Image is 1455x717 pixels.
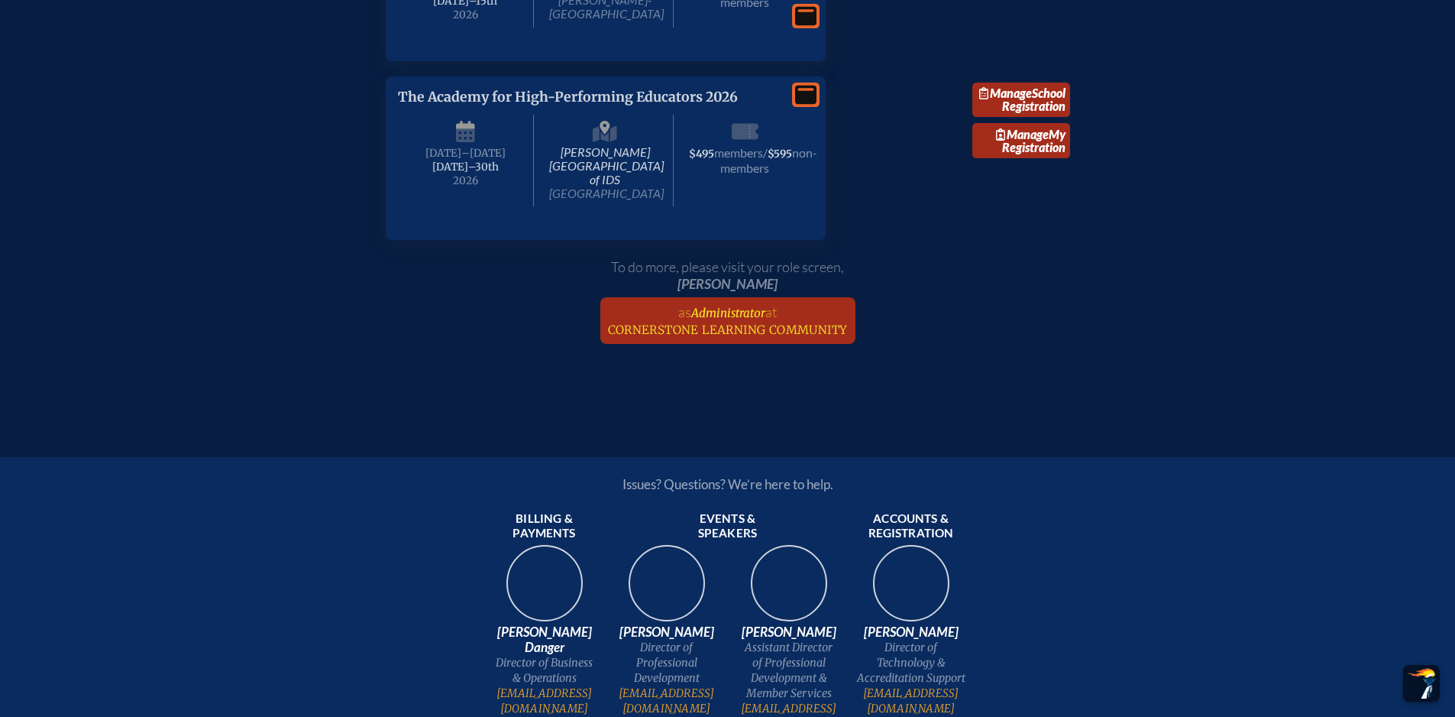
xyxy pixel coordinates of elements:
[612,625,722,640] span: [PERSON_NAME]
[856,625,966,640] span: [PERSON_NAME]
[972,83,1070,118] a: ManageSchool Registration
[765,303,777,320] span: at
[461,147,506,160] span: –[DATE]
[490,655,600,686] span: Director of Business & Operations
[386,258,1070,293] p: To do more, please visit your role screen ,
[972,123,1070,158] a: ManageMy Registration
[734,625,844,640] span: [PERSON_NAME]
[856,640,966,686] span: Director of Technology & Accreditation Support
[678,303,691,320] span: as
[673,511,783,542] span: Events & speakers
[612,686,722,716] a: [EMAIL_ADDRESS][DOMAIN_NAME]
[537,115,674,206] span: [PERSON_NAME][GEOGRAPHIC_DATA] of IDS
[496,540,593,638] img: 9c64f3fb-7776-47f4-83d7-46a341952595
[768,148,792,161] span: $595
[432,161,499,174] span: [DATE]–⁠30th
[996,127,1049,141] span: Manage
[549,186,664,200] span: [GEOGRAPHIC_DATA]
[425,147,461,160] span: [DATE]
[691,306,765,320] span: Administrator
[490,511,600,542] span: Billing & payments
[602,297,854,344] a: asAdministratoratCornerstone Learning Community
[720,145,817,175] span: non-members
[677,275,778,292] span: [PERSON_NAME]
[763,145,768,160] span: /
[740,540,838,638] img: 545ba9c4-c691-43d5-86fb-b0a622cbeb82
[1406,668,1437,699] img: To the top
[856,511,966,542] span: Accounts & registration
[618,540,716,638] img: 94e3d245-ca72-49ea-9844-ae84f6d33c0f
[410,9,522,21] span: 2026
[979,86,1032,100] span: Manage
[714,145,763,160] span: members
[490,686,600,716] a: [EMAIL_ADDRESS][DOMAIN_NAME]
[862,540,960,638] img: b1ee34a6-5a78-4519-85b2-7190c4823173
[1403,665,1440,702] button: Scroll Top
[608,323,848,337] span: Cornerstone Learning Community
[410,175,522,187] span: 2026
[612,640,722,686] span: Director of Professional Development
[734,640,844,701] span: Assistant Director of Professional Development & Member Services
[856,686,966,716] a: [EMAIL_ADDRESS][DOMAIN_NAME]
[689,148,714,161] span: $495
[398,89,738,105] span: The Academy for High-Performing Educators 2026
[459,476,997,492] p: Issues? Questions? We’re here to help.
[490,625,600,655] span: [PERSON_NAME] Danger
